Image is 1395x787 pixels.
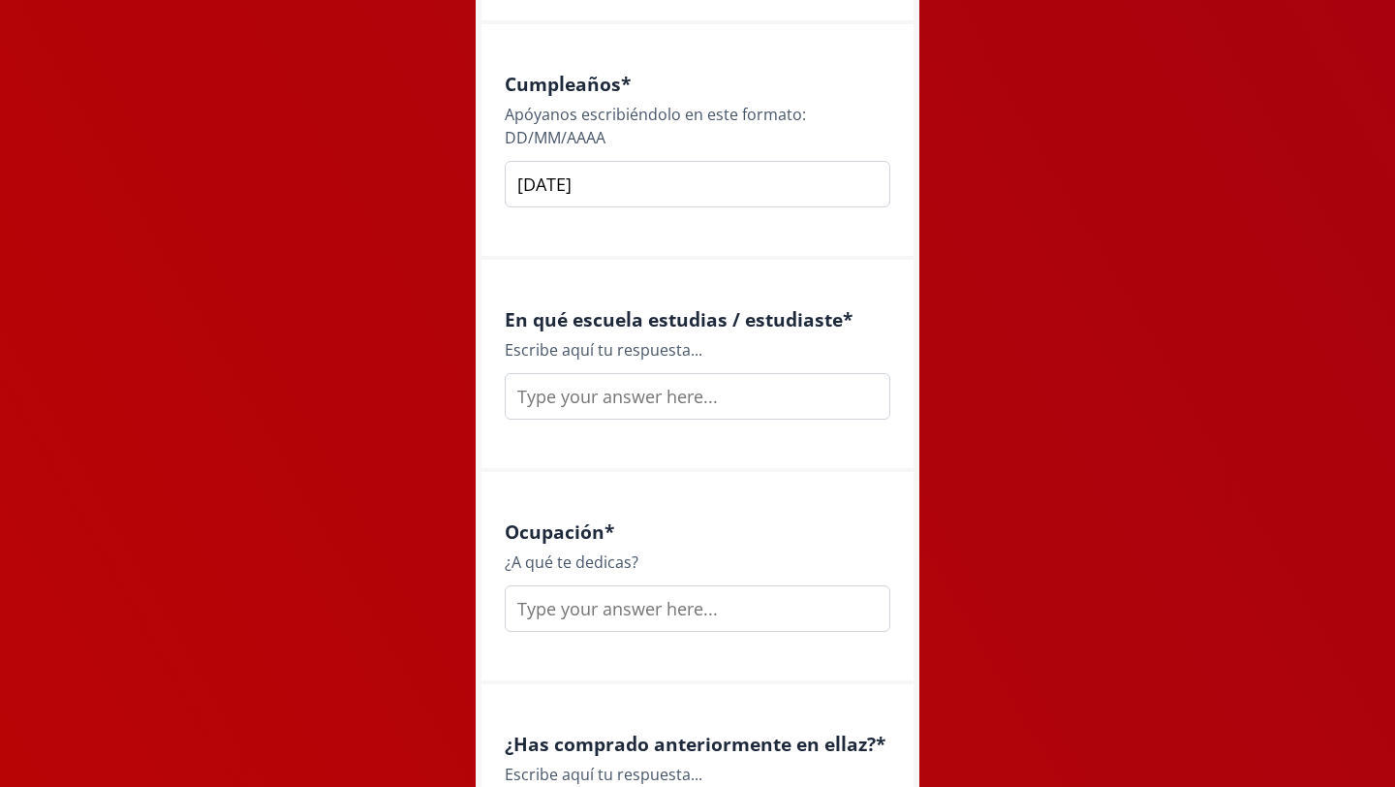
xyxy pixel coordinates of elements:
div: ¿A qué te dedicas? [505,551,890,574]
h4: ¿Has comprado anteriormente en ellaz? * [505,733,890,755]
div: Apóyanos escribiéndolo en este formato: DD/MM/AAAA [505,103,890,149]
input: Type your answer here... [505,373,890,420]
h4: Ocupación * [505,520,890,543]
h4: En qué escuela estudias / estudiaste * [505,308,890,331]
div: Escribe aquí tu respuesta... [505,763,890,786]
input: Type your answer here... [505,585,890,632]
h4: Cumpleaños * [505,73,890,95]
input: Type your answer here... [505,161,890,207]
div: Escribe aquí tu respuesta... [505,338,890,362]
